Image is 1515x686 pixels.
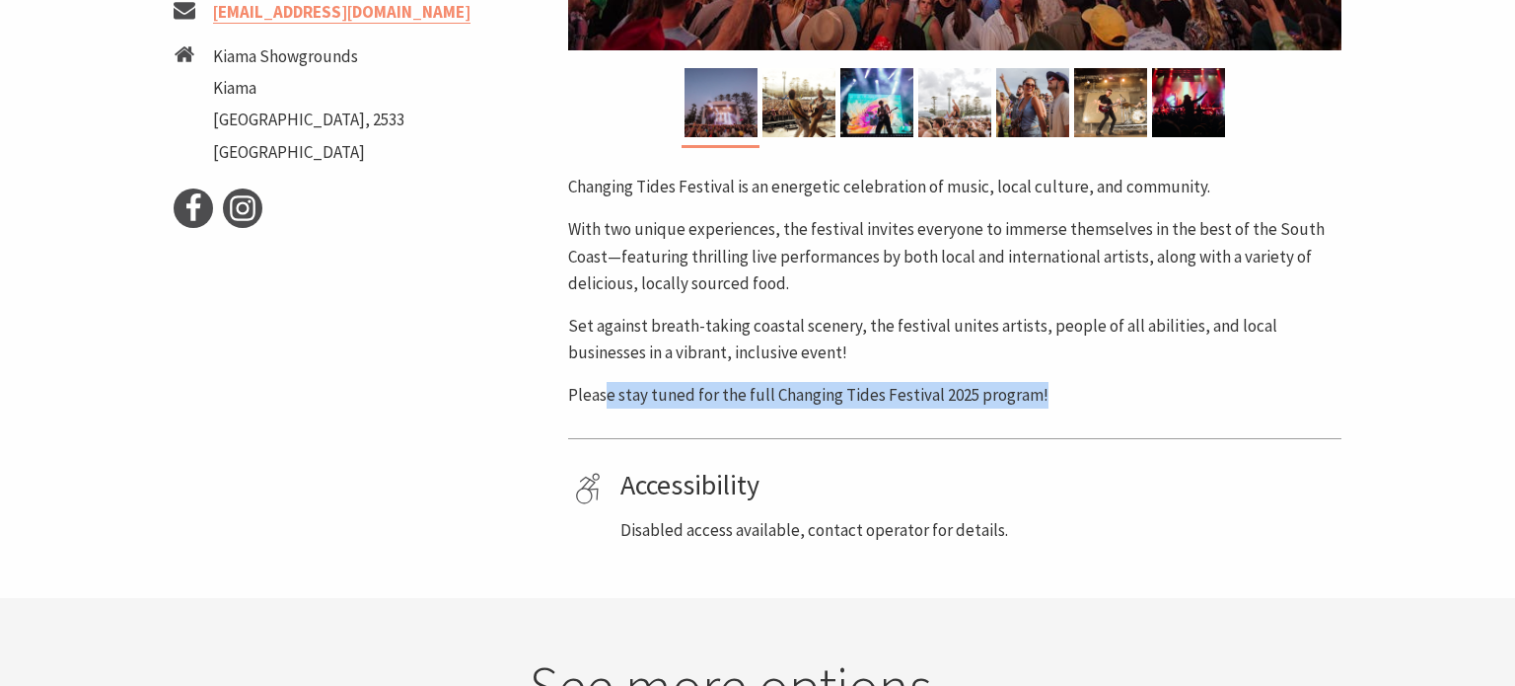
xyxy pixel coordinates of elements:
p: Disabled access available, contact operator for details. [620,517,1335,544]
p: Changing Tides Festival is an energetic celebration of music, local culture, and community. [568,174,1341,200]
a: [EMAIL_ADDRESS][DOMAIN_NAME] [213,1,470,24]
p: Please stay tuned for the full Changing Tides Festival 2025 program! [568,382,1341,409]
img: Changing Tides Festival Goers - 3 [1152,68,1225,137]
img: Changing Tides Main Stage [685,68,757,137]
img: Changing Tides Performers - 3 [840,68,913,137]
p: Set against breath-taking coastal scenery, the festival unites artists, people of all abilities, ... [568,313,1341,366]
li: [GEOGRAPHIC_DATA], 2533 [213,107,404,133]
li: Kiama Showgrounds [213,43,404,70]
img: Changing Tides Performance - 1 [762,68,835,137]
img: Changing Tides Festival Goers - 2 [996,68,1069,137]
p: With two unique experiences, the festival invites everyone to immerse themselves in the best of t... [568,216,1341,297]
li: Kiama [213,75,404,102]
li: [GEOGRAPHIC_DATA] [213,139,404,166]
img: Changing Tides Festival Goers - 1 [918,68,991,137]
img: Changing Tides Performance - 2 [1074,68,1147,137]
h4: Accessibility [620,469,1335,502]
